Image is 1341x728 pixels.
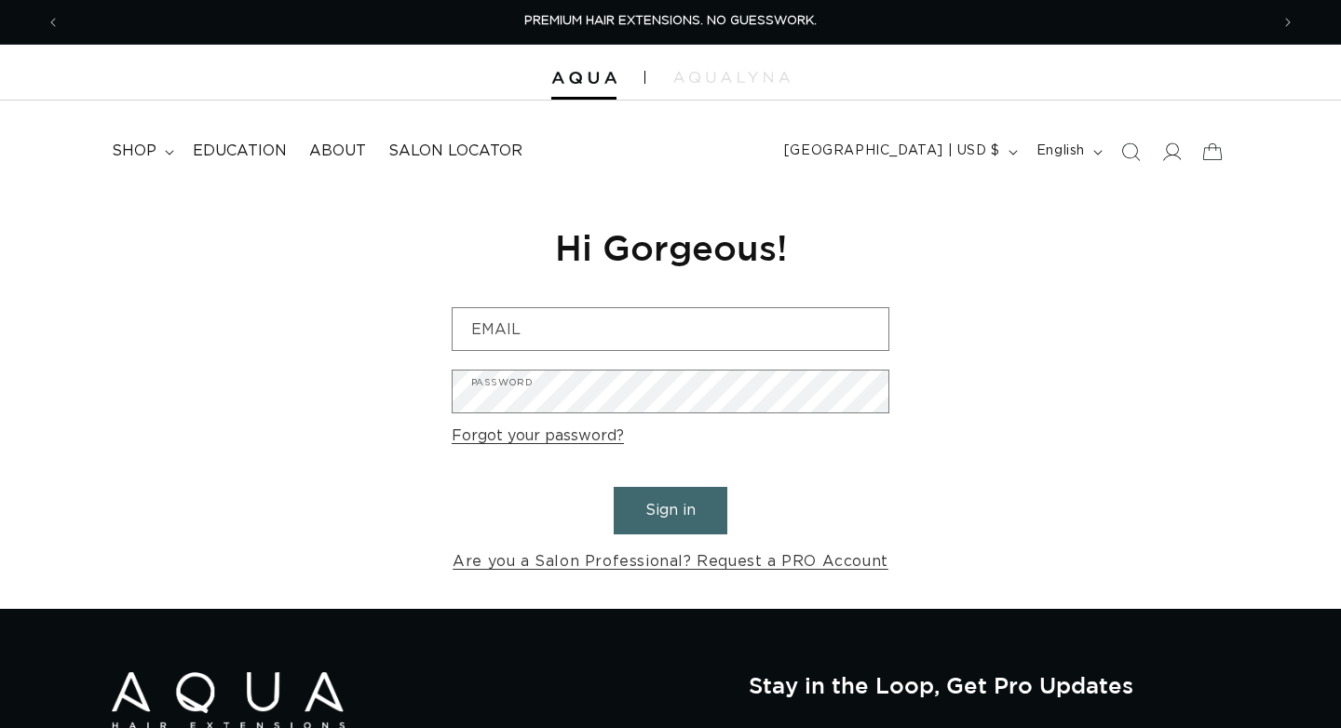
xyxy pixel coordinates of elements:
[298,130,377,172] a: About
[377,130,534,172] a: Salon Locator
[193,142,287,161] span: Education
[749,672,1229,698] h2: Stay in the Loop, Get Pro Updates
[452,224,889,270] h1: Hi Gorgeous!
[452,423,624,450] a: Forgot your password?
[1025,134,1110,169] button: English
[1110,131,1151,172] summary: Search
[773,134,1025,169] button: [GEOGRAPHIC_DATA] | USD $
[33,5,74,40] button: Previous announcement
[614,487,727,534] button: Sign in
[1036,142,1085,161] span: English
[453,308,888,350] input: Email
[551,72,616,85] img: Aqua Hair Extensions
[112,142,156,161] span: shop
[388,142,522,161] span: Salon Locator
[182,130,298,172] a: Education
[784,142,1000,161] span: [GEOGRAPHIC_DATA] | USD $
[673,72,790,83] img: aqualyna.com
[453,548,888,575] a: Are you a Salon Professional? Request a PRO Account
[1267,5,1308,40] button: Next announcement
[101,130,182,172] summary: shop
[524,15,817,27] span: PREMIUM HAIR EXTENSIONS. NO GUESSWORK.
[309,142,366,161] span: About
